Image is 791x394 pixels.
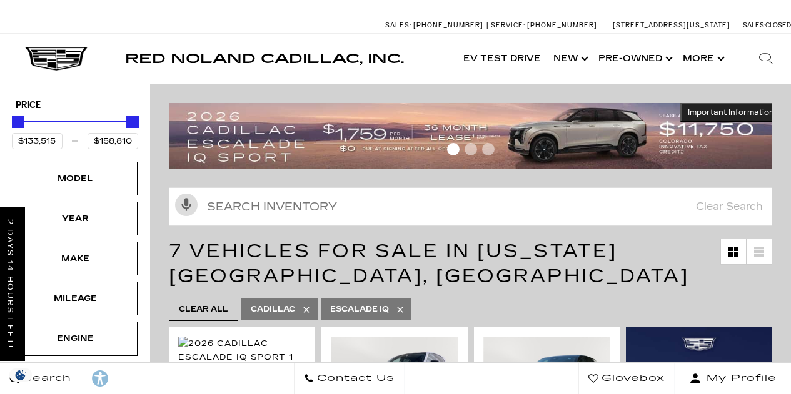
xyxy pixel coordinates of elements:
[385,22,486,29] a: Sales: [PHONE_NUMBER]
[592,34,677,84] a: Pre-Owned
[251,302,295,317] span: Cadillac
[179,302,228,317] span: Clear All
[743,21,765,29] span: Sales:
[175,194,198,216] svg: Click to toggle on voice search
[44,332,106,345] div: Engine
[44,252,106,265] div: Make
[16,100,134,111] h5: Price
[486,22,600,29] a: Service: [PHONE_NUMBER]
[125,51,404,66] span: Red Noland Cadillac, Inc.
[12,133,63,149] input: Minimum
[578,363,675,394] a: Glovebox
[702,370,777,387] span: My Profile
[13,202,138,235] div: YearYear
[547,34,592,84] a: New
[613,21,730,29] a: [STREET_ADDRESS][US_STATE]
[25,47,88,71] img: Cadillac Dark Logo with Cadillac White Text
[13,162,138,195] div: ModelModel
[330,302,389,317] span: Escalade IQ
[125,52,404,65] a: Red Noland Cadillac, Inc.
[675,363,791,394] button: Open user profile menu
[169,103,782,169] img: 2509-September-FOM-Escalade-IQ-Lease9
[527,21,597,29] span: [PHONE_NUMBER]
[88,133,138,149] input: Maximum
[126,116,139,128] div: Maximum Price
[457,34,547,84] a: EV Test Drive
[413,21,483,29] span: [PHONE_NUMBER]
[12,111,138,149] div: Price
[680,103,782,122] button: Important Information
[385,21,411,29] span: Sales:
[765,21,791,29] span: Closed
[6,368,35,382] section: Click to Open Cookie Consent Modal
[44,172,106,185] div: Model
[169,240,689,287] span: 7 Vehicles for Sale in [US_STATE][GEOGRAPHIC_DATA], [GEOGRAPHIC_DATA]
[598,370,665,387] span: Glovebox
[178,337,308,364] div: 1 / 2
[677,34,728,84] button: More
[44,212,106,225] div: Year
[465,143,477,155] span: Go to slide 2
[169,187,772,226] input: Search Inventory
[13,242,138,275] div: MakeMake
[12,116,24,128] div: Minimum Price
[482,143,495,155] span: Go to slide 3
[688,107,774,117] span: Important Information
[19,370,71,387] span: Search
[44,292,106,305] div: Mileage
[447,143,460,155] span: Go to slide 1
[491,21,525,29] span: Service:
[178,337,308,364] img: 2026 Cadillac ESCALADE IQ Sport 1
[13,322,138,355] div: EngineEngine
[294,363,405,394] a: Contact Us
[314,370,395,387] span: Contact Us
[6,368,35,382] img: Opt-Out Icon
[13,282,138,315] div: MileageMileage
